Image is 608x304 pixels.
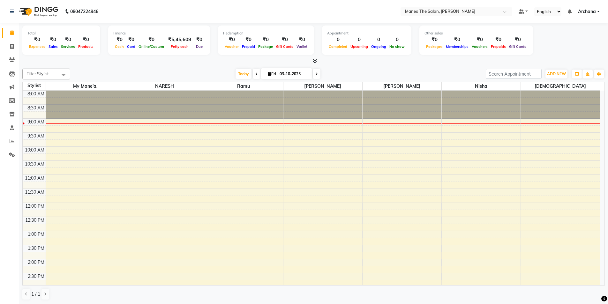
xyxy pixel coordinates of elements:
div: ₹0 [59,36,77,43]
div: ₹0 [223,36,240,43]
span: Services [59,44,77,49]
span: Memberships [444,44,470,49]
span: Prepaids [489,44,507,49]
span: Cash [113,44,125,49]
span: Vouchers [470,44,489,49]
div: ₹0 [444,36,470,43]
span: [DEMOGRAPHIC_DATA] [521,82,600,90]
div: ₹0 [113,36,125,43]
div: 1:00 PM [26,231,46,238]
div: Stylist [23,82,46,89]
span: 1 / 1 [31,291,40,298]
div: Other sales [424,31,528,36]
button: ADD NEW [545,70,567,78]
span: My Mane'a. [46,82,125,90]
input: 2025-10-03 [278,69,310,79]
span: Prepaid [240,44,257,49]
span: Sales [47,44,59,49]
div: ₹0 [257,36,274,43]
span: NARESH [125,82,204,90]
div: 0 [370,36,388,43]
div: ₹0 [125,36,137,43]
div: ₹0 [274,36,295,43]
span: nisha [442,82,521,90]
span: Voucher [223,44,240,49]
div: 12:00 PM [24,203,46,210]
div: ₹0 [194,36,205,43]
div: 10:30 AM [24,161,46,167]
span: Ongoing [370,44,388,49]
div: 10:00 AM [24,147,46,153]
span: Online/Custom [137,44,166,49]
div: 2:00 PM [26,259,46,266]
div: Total [27,31,95,36]
span: Archana [578,8,596,15]
span: Filter Stylist [26,71,49,76]
span: Today [236,69,251,79]
span: Gift Cards [507,44,528,49]
div: ₹0 [424,36,444,43]
div: 9:00 AM [26,119,46,125]
div: 1:30 PM [26,245,46,252]
div: ₹0 [137,36,166,43]
div: Appointment [327,31,406,36]
span: Upcoming [349,44,370,49]
div: Redemption [223,31,309,36]
span: Gift Cards [274,44,295,49]
div: 0 [388,36,406,43]
span: [PERSON_NAME] [363,82,441,90]
div: 8:30 AM [26,105,46,111]
div: ₹0 [240,36,257,43]
div: ₹0 [77,36,95,43]
span: Products [77,44,95,49]
b: 08047224946 [70,3,98,20]
span: Ramu [204,82,283,90]
span: [PERSON_NAME] [283,82,362,90]
div: 12:30 PM [24,217,46,224]
div: 0 [327,36,349,43]
div: 11:30 AM [24,189,46,196]
div: ₹0 [470,36,489,43]
span: Petty cash [169,44,190,49]
span: No show [388,44,406,49]
span: Completed [327,44,349,49]
span: ADD NEW [547,71,566,76]
span: Due [194,44,204,49]
div: ₹0 [507,36,528,43]
div: 11:00 AM [24,175,46,182]
div: 2:30 PM [26,273,46,280]
div: ₹5,45,609 [166,36,194,43]
span: Wallet [295,44,309,49]
span: Packages [424,44,444,49]
span: Package [257,44,274,49]
div: 8:00 AM [26,91,46,97]
div: ₹0 [47,36,59,43]
input: Search Appointment [486,69,542,79]
div: 9:30 AM [26,133,46,139]
span: Card [125,44,137,49]
span: Expenses [27,44,47,49]
div: ₹0 [295,36,309,43]
div: ₹0 [27,36,47,43]
img: logo [16,3,60,20]
div: Finance [113,31,205,36]
span: Fri [266,71,278,76]
div: 0 [349,36,370,43]
div: ₹0 [489,36,507,43]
